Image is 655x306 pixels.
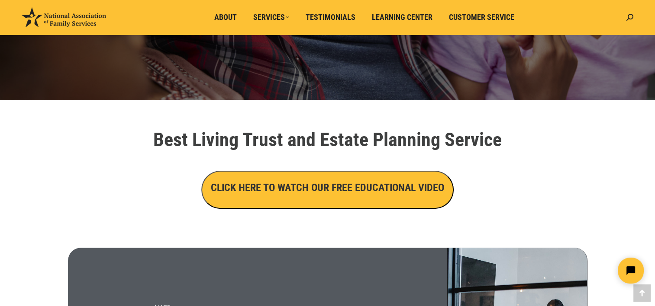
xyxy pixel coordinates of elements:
[502,250,651,291] iframe: Tidio Chat
[306,13,355,22] span: Testimonials
[22,7,106,27] img: National Association of Family Services
[366,9,439,25] a: Learning Center
[201,171,454,209] button: CLICK HERE TO WATCH OUR FREE EDUCATIONAL VIDEO
[201,184,454,193] a: CLICK HERE TO WATCH OUR FREE EDUCATIONAL VIDEO
[443,9,520,25] a: Customer Service
[211,180,444,195] h3: CLICK HERE TO WATCH OUR FREE EDUCATIONAL VIDEO
[214,13,237,22] span: About
[449,13,514,22] span: Customer Service
[85,130,570,149] h1: Best Living Trust and Estate Planning Service
[300,9,361,25] a: Testimonials
[372,13,432,22] span: Learning Center
[208,9,243,25] a: About
[253,13,289,22] span: Services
